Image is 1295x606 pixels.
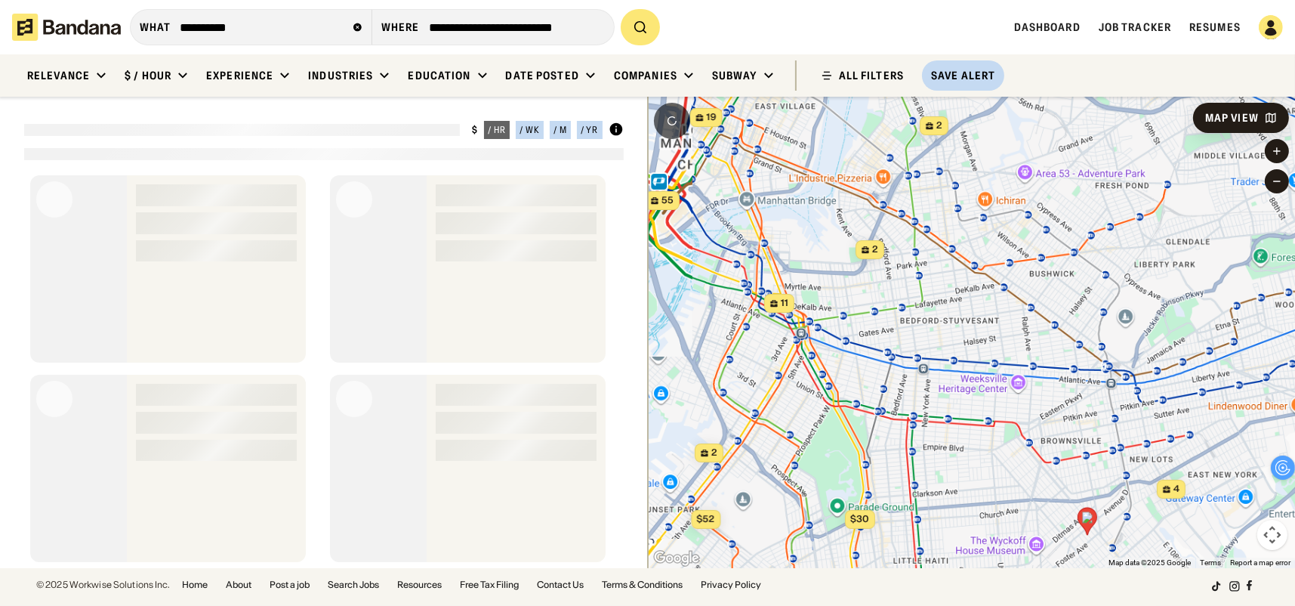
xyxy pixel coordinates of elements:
a: Report a map error [1230,558,1290,567]
div: ALL FILTERS [839,70,904,81]
div: Date Posted [506,69,579,82]
a: Terms (opens in new tab) [1200,558,1221,567]
div: Companies [614,69,677,82]
span: 11 [781,297,788,310]
span: 19 [707,111,717,124]
a: About [226,580,251,589]
a: Open this area in Google Maps (opens a new window) [652,549,701,568]
span: 55 [661,194,674,207]
div: Experience [206,69,273,82]
div: / hr [488,125,506,134]
a: Post a job [270,580,310,589]
a: Job Tracker [1099,20,1171,34]
a: Free Tax Filing [460,580,519,589]
a: Home [182,580,208,589]
div: Subway [712,69,757,82]
span: $52 [697,513,715,524]
div: Save Alert [931,69,995,82]
a: Search Jobs [328,580,379,589]
a: Dashboard [1014,20,1081,34]
div: Map View [1205,113,1259,123]
div: $ / hour [125,69,171,82]
div: Relevance [27,69,90,82]
a: Resources [397,580,442,589]
span: Map data ©2025 Google [1108,558,1191,567]
span: $30 [850,513,869,524]
span: 4 [1173,483,1179,496]
span: 2 [936,119,942,132]
div: $ [472,124,478,136]
div: what [140,20,171,34]
div: Industries [308,69,373,82]
div: grid [24,169,624,567]
div: / m [553,125,567,134]
img: Google [652,549,701,568]
div: / yr [581,125,599,134]
a: Privacy Policy [701,580,761,589]
div: © 2025 Workwise Solutions Inc. [36,580,170,589]
img: Bandana logotype [12,14,121,41]
div: Where [381,20,420,34]
a: Resumes [1189,20,1241,34]
a: Contact Us [537,580,584,589]
div: Education [408,69,470,82]
div: / wk [520,125,540,134]
button: Map camera controls [1257,520,1287,550]
a: Terms & Conditions [602,580,683,589]
span: 2 [872,243,878,256]
span: 2 [711,447,717,459]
